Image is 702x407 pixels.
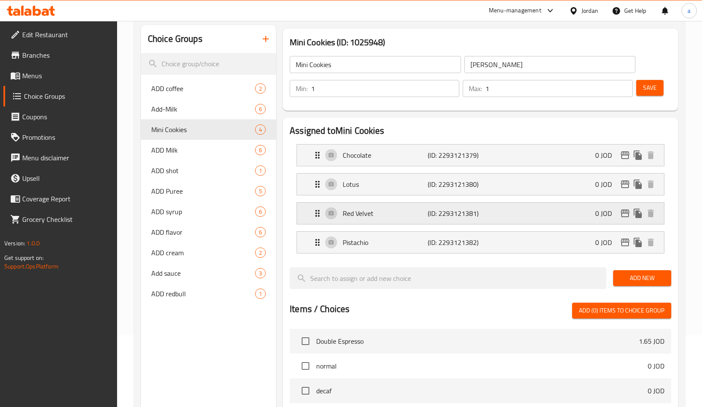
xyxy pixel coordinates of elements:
[572,303,671,319] button: Add (0) items to choice group
[151,227,255,237] span: ADD flavor
[4,261,59,272] a: Support.OpsPlatform
[255,104,266,114] div: Choices
[644,236,657,249] button: delete
[255,165,266,176] div: Choices
[428,208,484,218] p: (ID: 2293121381)
[3,147,117,168] a: Menu disclaimer
[639,336,664,346] p: 1.65 JOD
[343,237,427,248] p: Pistachio
[619,149,632,162] button: edit
[256,269,265,277] span: 3
[22,71,110,81] span: Menus
[343,179,427,189] p: Lotus
[22,112,110,122] span: Coupons
[255,248,266,258] div: Choices
[255,83,266,94] div: Choices
[141,242,276,263] div: ADD cream2
[255,206,266,217] div: Choices
[582,6,598,15] div: Jordan
[256,228,265,236] span: 6
[297,357,314,375] span: Select choice
[151,248,255,258] span: ADD cream
[3,65,117,86] a: Menus
[255,227,266,237] div: Choices
[141,78,276,99] div: ADD coffee2
[343,208,427,218] p: Red Velvet
[3,106,117,127] a: Coupons
[643,83,657,93] span: Save
[256,167,265,175] span: 1
[141,119,276,140] div: Mini Cookies4
[255,145,266,155] div: Choices
[619,207,632,220] button: edit
[255,124,266,135] div: Choices
[613,270,671,286] button: Add New
[632,207,644,220] button: duplicate
[619,236,632,249] button: edit
[297,232,664,253] div: Expand
[256,146,265,154] span: 6
[22,153,110,163] span: Menu disclaimer
[4,252,44,263] span: Get support on:
[3,24,117,45] a: Edit Restaurant
[141,160,276,181] div: ADD shot1
[151,268,255,278] span: Add sauce
[141,53,276,75] input: search
[428,237,484,248] p: (ID: 2293121382)
[151,124,255,135] span: Mini Cookies
[290,35,671,49] h3: Mini Cookies (ID: 1025948)
[151,206,255,217] span: ADD syrup
[632,236,644,249] button: duplicate
[290,199,671,228] li: Expand
[290,141,671,170] li: Expand
[141,181,276,201] div: ADD Puree5
[297,145,664,166] div: Expand
[256,187,265,195] span: 5
[290,124,671,137] h2: Assigned to Mini Cookies
[620,273,664,283] span: Add New
[141,263,276,283] div: Add sauce3
[151,186,255,196] span: ADD Puree
[22,194,110,204] span: Coverage Report
[151,289,255,299] span: ADD redbull
[644,207,657,220] button: delete
[3,209,117,230] a: Grocery Checklist
[141,222,276,242] div: ADD flavor6
[619,178,632,191] button: edit
[255,289,266,299] div: Choices
[343,150,427,160] p: Chocolate
[22,29,110,40] span: Edit Restaurant
[489,6,541,16] div: Menu-management
[151,83,255,94] span: ADD coffee
[687,6,690,15] span: a
[632,178,644,191] button: duplicate
[3,168,117,189] a: Upsell
[648,361,664,371] p: 0 JOD
[644,149,657,162] button: delete
[579,305,664,316] span: Add (0) items to choice group
[141,99,276,119] div: Add-Milk6
[256,85,265,93] span: 2
[256,208,265,216] span: 6
[141,283,276,304] div: ADD redbull1
[648,386,664,396] p: 0 JOD
[255,186,266,196] div: Choices
[632,149,644,162] button: duplicate
[316,386,648,396] span: decaf
[3,86,117,106] a: Choice Groups
[256,126,265,134] span: 4
[297,382,314,400] span: Select choice
[148,32,203,45] h2: Choice Groups
[4,238,25,249] span: Version:
[316,361,648,371] span: normal
[644,178,657,191] button: delete
[290,228,671,257] li: Expand
[256,290,265,298] span: 1
[26,238,40,249] span: 1.0.0
[316,336,639,346] span: Double Espresso
[428,150,484,160] p: (ID: 2293121379)
[428,179,484,189] p: (ID: 2293121380)
[297,203,664,224] div: Expand
[290,303,350,316] h2: Items / Choices
[22,50,110,60] span: Branches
